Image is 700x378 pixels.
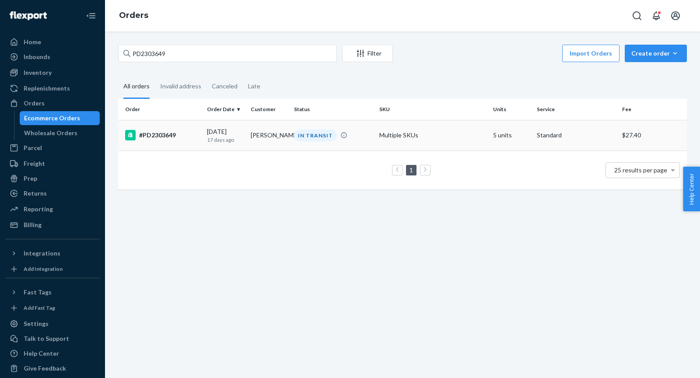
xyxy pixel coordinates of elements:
div: Orders [24,99,45,108]
th: Status [290,99,376,120]
button: Give Feedback [5,361,100,375]
img: Flexport logo [10,11,47,20]
a: Page 1 is your current page [408,166,415,174]
td: $27.40 [619,120,687,150]
div: Prep [24,174,37,183]
a: Help Center [5,346,100,360]
div: Customer [251,105,287,113]
div: IN TRANSIT [294,129,337,141]
a: Add Integration [5,264,100,274]
p: 17 days ago [207,136,244,143]
td: [PERSON_NAME] [247,120,291,150]
a: Freight [5,157,100,171]
a: Parcel [5,141,100,155]
button: Open account menu [667,7,684,24]
a: Wholesale Orders [20,126,100,140]
button: Create order [625,45,687,62]
div: Returns [24,189,47,198]
th: Order Date [203,99,247,120]
div: Inventory [24,68,52,77]
a: Reporting [5,202,100,216]
span: 25 results per page [614,166,667,174]
a: Billing [5,218,100,232]
a: Add Fast Tag [5,303,100,313]
div: Billing [24,220,42,229]
th: SKU [376,99,490,120]
div: Replenishments [24,84,70,93]
a: Inbounds [5,50,100,64]
a: Orders [5,96,100,110]
td: Multiple SKUs [376,120,490,150]
div: Fast Tags [24,288,52,297]
p: Standard [537,131,615,140]
div: Add Fast Tag [24,304,55,311]
div: Late [248,75,260,98]
div: Invalid address [160,75,201,98]
div: Inbounds [24,52,50,61]
button: Fast Tags [5,285,100,299]
button: Integrations [5,246,100,260]
a: Replenishments [5,81,100,95]
div: Parcel [24,143,42,152]
a: Ecommerce Orders [20,111,100,125]
ol: breadcrumbs [112,3,155,28]
div: Freight [24,159,45,168]
div: Help Center [24,349,59,358]
button: Open notifications [647,7,665,24]
a: Prep [5,171,100,185]
th: Units [490,99,533,120]
div: Add Integration [24,265,63,273]
div: Canceled [212,75,238,98]
a: Inventory [5,66,100,80]
div: Talk to Support [24,334,69,343]
div: Reporting [24,205,53,213]
button: Filter [342,45,393,62]
div: Create order [631,49,680,58]
div: Ecommerce Orders [24,114,80,122]
button: Close Navigation [82,7,100,24]
a: Talk to Support [5,332,100,346]
th: Order [118,99,203,120]
th: Fee [619,99,687,120]
div: Settings [24,319,49,328]
div: [DATE] [207,127,244,143]
div: Give Feedback [24,364,66,373]
a: Settings [5,317,100,331]
input: Search orders [118,45,337,62]
th: Service [533,99,619,120]
button: Import Orders [562,45,619,62]
div: #PD2303649 [125,130,200,140]
div: Integrations [24,249,60,258]
div: All orders [123,75,150,99]
a: Returns [5,186,100,200]
button: Open Search Box [628,7,646,24]
div: Filter [343,49,392,58]
div: Home [24,38,41,46]
td: 5 units [490,120,533,150]
button: Help Center [683,167,700,211]
a: Home [5,35,100,49]
a: Orders [119,10,148,20]
div: Wholesale Orders [24,129,77,137]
